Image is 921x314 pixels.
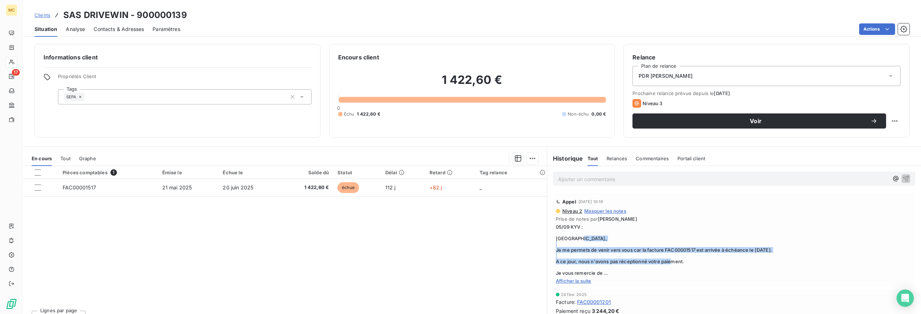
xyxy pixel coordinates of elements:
span: +82 j [430,184,442,190]
div: Retard [430,170,471,175]
h3: SAS DRIVEWIN - 900000139 [63,9,187,22]
span: SEPA [66,95,77,99]
span: Niveau 2 [562,208,582,214]
span: PDR [PERSON_NAME] [639,72,693,80]
div: Solde dû [285,170,329,175]
span: Tout [587,156,598,161]
div: Open Intercom Messenger [897,290,914,307]
div: Tag relance [480,170,543,175]
span: Graphe [79,156,96,161]
span: Facture : [556,298,576,306]
span: Paramètres [153,26,180,33]
span: 0,00 € [591,111,606,117]
span: Afficher la suite [556,278,912,284]
span: FAC00001201 [577,298,611,306]
span: 05/09 KYV : [GEOGRAPHIC_DATA], Je me permets de venir vers vous car la facture FAC00001517 est ar... [556,224,912,276]
span: Échu [344,111,354,117]
div: Pièces comptables [63,169,153,176]
h6: Encours client [338,53,379,62]
span: 112 j [385,184,396,190]
span: Commentaires [636,156,669,161]
h6: Relance [632,53,900,62]
span: Non-échu [568,111,589,117]
button: Actions [859,23,895,35]
span: Portail client [677,156,705,161]
h6: Historique [547,154,583,163]
span: Prochaine relance prévue depuis le [632,90,900,96]
span: [PERSON_NAME] [598,216,637,222]
h2: 1 422,60 € [338,73,606,94]
span: 20 juin 2025 [223,184,253,190]
div: Statut [337,170,377,175]
span: 1 422,60 € [285,184,329,191]
span: Contacts & Adresses [94,26,144,33]
span: [DATE] [714,90,730,96]
span: Masquer les notes [584,208,626,214]
span: Tout [60,156,71,161]
div: Émise le [162,170,214,175]
span: Voir [641,118,870,124]
span: 1 422,60 € [357,111,380,117]
span: 17 [12,69,20,76]
span: 24 févr. 2025 [561,292,587,297]
span: 21 mai 2025 [162,184,192,190]
span: 1 [110,169,117,176]
img: Logo LeanPay [6,298,17,310]
span: Prise de notes par [556,216,912,222]
span: Propriétés Client [58,73,312,84]
a: Clients [35,12,50,19]
span: échue [337,182,359,193]
span: Situation [35,26,57,33]
span: Niveau 3 [643,100,662,106]
span: FAC00001517 [63,184,96,190]
input: Ajouter une valeur [85,94,90,100]
span: Relances [607,156,627,161]
span: Analyse [66,26,85,33]
h6: Informations client [44,53,312,62]
div: Échue le [223,170,276,175]
span: 0 [337,105,340,111]
span: [DATE] 10:19 [579,199,603,204]
span: Appel [562,199,576,205]
div: MC [6,4,17,16]
span: En cours [32,156,52,161]
span: _ [480,184,482,190]
span: Clients [35,12,50,18]
button: Voir [632,113,886,129]
div: Délai [385,170,421,175]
